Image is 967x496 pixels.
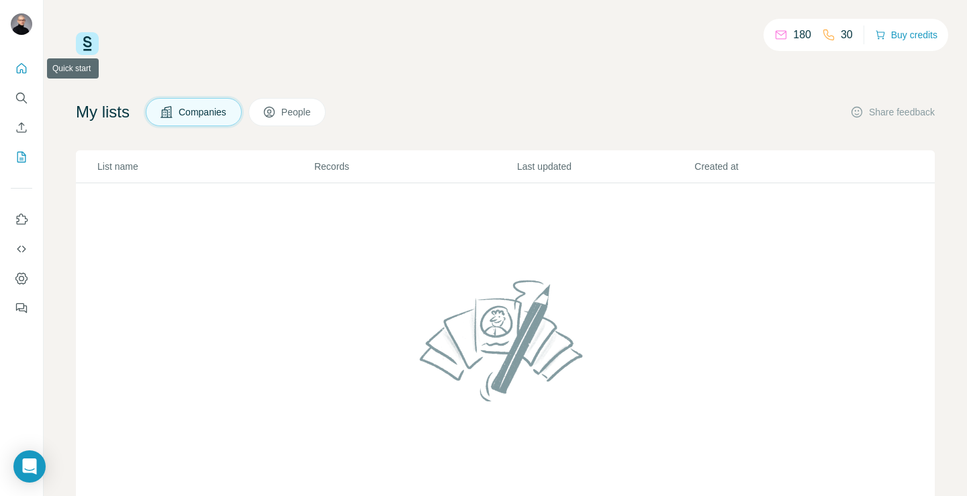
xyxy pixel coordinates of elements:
button: Buy credits [875,26,937,44]
button: Dashboard [11,266,32,291]
button: Feedback [11,296,32,320]
div: Open Intercom Messenger [13,450,46,483]
img: Avatar [11,13,32,35]
button: Quick start [11,56,32,81]
img: Surfe Logo [76,32,99,55]
p: Records [314,160,516,173]
h4: My lists [76,101,130,123]
span: Companies [179,105,228,119]
button: Enrich CSV [11,115,32,140]
button: Share feedback [850,105,935,119]
p: 180 [793,27,811,43]
button: Use Surfe on LinkedIn [11,207,32,232]
button: My lists [11,145,32,169]
p: Last updated [517,160,693,173]
p: List name [97,160,313,173]
p: Created at [694,160,870,173]
button: Search [11,86,32,110]
span: People [281,105,312,119]
button: Use Surfe API [11,237,32,261]
p: 30 [841,27,853,43]
img: No lists found [414,268,597,412]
